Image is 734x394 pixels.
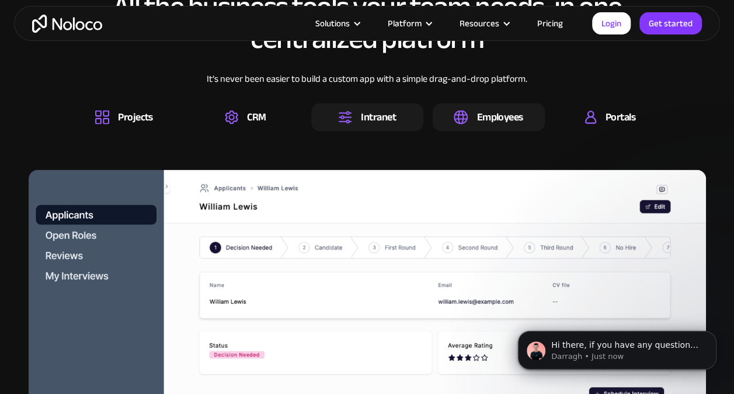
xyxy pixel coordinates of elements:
div: Platform [388,16,422,31]
a: Pricing [523,16,578,31]
div: Employees [476,111,523,124]
div: Platform [373,16,445,31]
div: Solutions [315,16,350,31]
div: Solutions [301,16,373,31]
a: Get started [639,12,702,34]
div: Resources [460,16,499,31]
div: CRM [247,111,266,124]
div: Intranet [361,111,396,124]
a: Login [592,12,631,34]
iframe: Intercom notifications message [500,306,734,388]
div: Resources [445,16,523,31]
div: It’s never been easier to build a custom app with a simple drag-and-drop platform. [68,72,666,103]
div: Portals [606,111,635,124]
div: Projects [118,111,153,124]
a: home [32,15,102,33]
